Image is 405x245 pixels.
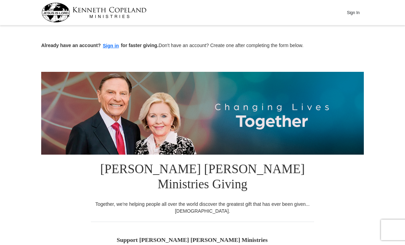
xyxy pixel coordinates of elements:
button: Sign in [101,42,121,50]
div: Together, we're helping people all over the world discover the greatest gift that has ever been g... [91,201,314,214]
h1: [PERSON_NAME] [PERSON_NAME] Ministries Giving [91,155,314,201]
p: Don't have an account? Create one after completing the form below. [41,42,364,50]
img: kcm-header-logo.svg [42,3,147,22]
strong: Already have an account? for faster giving. [41,43,159,48]
h5: Support [PERSON_NAME] [PERSON_NAME] Ministries [117,236,288,244]
button: Sign In [343,7,363,18]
